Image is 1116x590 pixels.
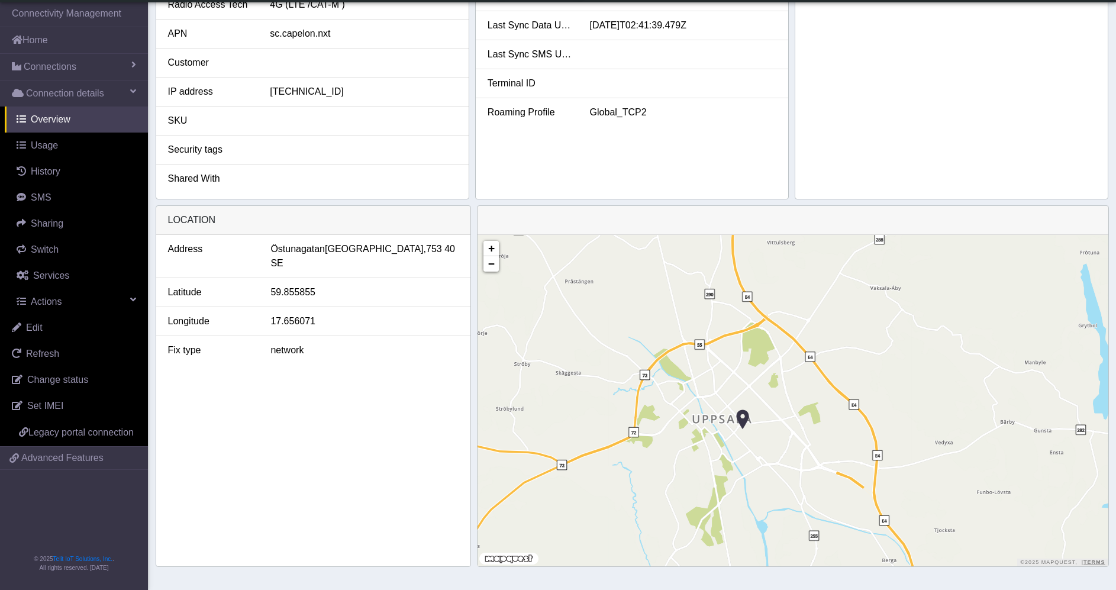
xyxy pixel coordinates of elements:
[270,242,325,256] span: Östunagatan
[53,556,112,562] a: Telit IoT Solutions, Inc.
[261,27,466,41] div: sc.capelon.nxt
[31,296,62,307] span: Actions
[21,451,104,465] span: Advanced Features
[31,166,60,176] span: History
[1017,559,1108,566] div: ©2025 MapQuest, |
[31,218,63,228] span: Sharing
[5,289,148,315] a: Actions
[581,105,786,120] div: Global_TCP2
[26,323,43,333] span: Edit
[159,114,262,128] div: SKU
[5,263,148,289] a: Services
[27,401,63,411] span: Set IMEI
[27,375,88,385] span: Change status
[159,242,262,270] div: Address
[24,60,76,74] span: Connections
[479,105,581,120] div: Roaming Profile
[159,27,262,41] div: APN
[26,349,59,359] span: Refresh
[1083,559,1105,565] a: Terms
[426,242,455,256] span: 753 40
[159,285,262,299] div: Latitude
[479,47,581,62] div: Last Sync SMS Usage
[31,114,70,124] span: Overview
[483,256,499,272] a: Zoom out
[31,192,51,202] span: SMS
[261,85,466,99] div: [TECHNICAL_ID]
[5,185,148,211] a: SMS
[262,285,467,299] div: 59.855855
[262,343,467,357] div: network
[479,76,581,91] div: Terminal ID
[270,256,283,270] span: SE
[5,133,148,159] a: Usage
[479,18,581,33] div: Last Sync Data Usage
[159,314,262,328] div: Longitude
[26,86,104,101] span: Connection details
[28,427,134,437] span: Legacy portal connection
[5,211,148,237] a: Sharing
[262,314,467,328] div: 17.656071
[33,270,69,281] span: Services
[159,343,262,357] div: Fix type
[159,56,262,70] div: Customer
[159,143,262,157] div: Security tags
[5,237,148,263] a: Switch
[159,172,262,186] div: Shared With
[156,206,471,235] div: LOCATION
[581,18,786,33] div: [DATE]T02:41:39.479Z
[483,241,499,256] a: Zoom in
[5,107,148,133] a: Overview
[31,140,58,150] span: Usage
[31,244,59,254] span: Switch
[159,85,262,99] div: IP address
[5,159,148,185] a: History
[325,242,426,256] span: [GEOGRAPHIC_DATA],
